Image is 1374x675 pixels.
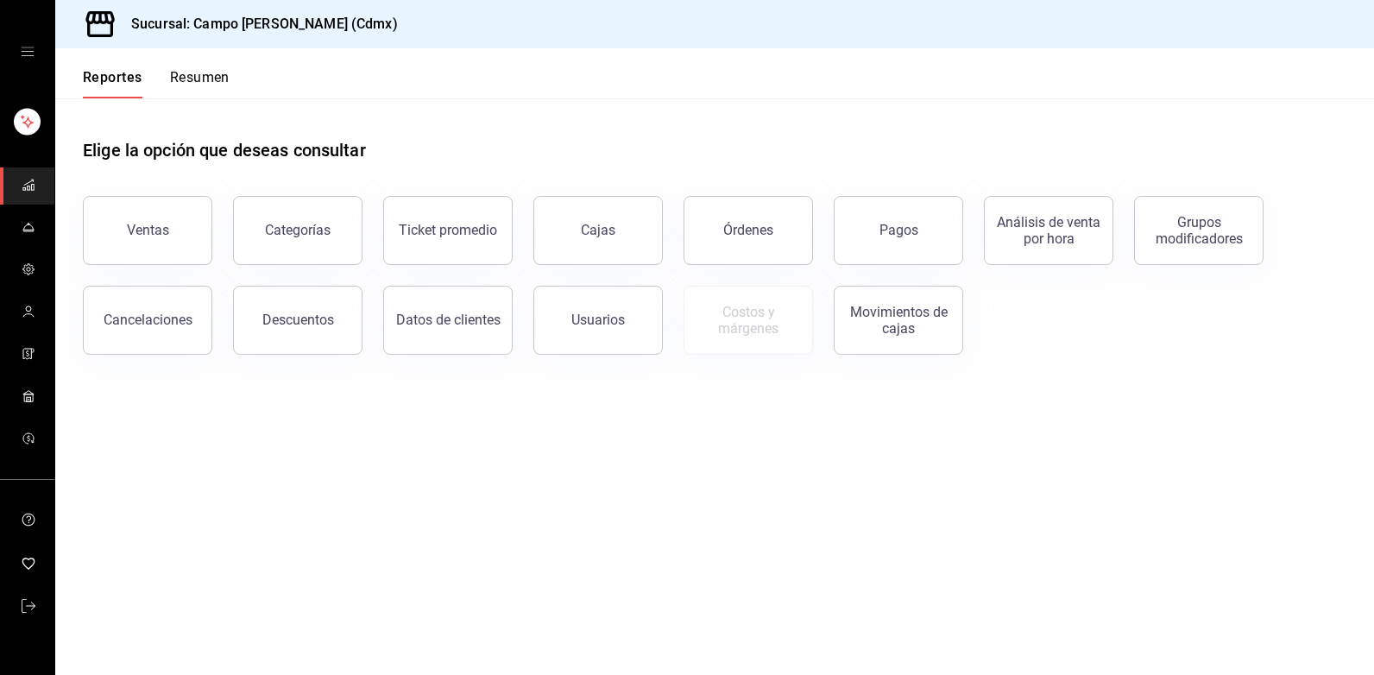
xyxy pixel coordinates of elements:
[233,196,362,265] button: Categorías
[83,69,142,98] button: Reportes
[170,69,230,98] button: Resumen
[533,286,663,355] button: Usuarios
[533,196,663,265] a: Cajas
[83,69,230,98] div: navigation tabs
[104,312,192,328] div: Cancelaciones
[233,286,362,355] button: Descuentos
[262,312,334,328] div: Descuentos
[995,214,1102,247] div: Análisis de venta por hora
[83,196,212,265] button: Ventas
[83,286,212,355] button: Cancelaciones
[879,222,918,238] div: Pagos
[399,222,497,238] div: Ticket promedio
[117,14,398,35] h3: Sucursal: Campo [PERSON_NAME] (Cdmx)
[83,137,366,163] h1: Elige la opción que deseas consultar
[834,286,963,355] button: Movimientos de cajas
[383,196,513,265] button: Ticket promedio
[723,222,773,238] div: Órdenes
[383,286,513,355] button: Datos de clientes
[1134,196,1264,265] button: Grupos modificadores
[834,196,963,265] button: Pagos
[571,312,625,328] div: Usuarios
[684,286,813,355] button: Contrata inventarios para ver este reporte
[265,222,331,238] div: Categorías
[845,304,952,337] div: Movimientos de cajas
[127,222,169,238] div: Ventas
[21,45,35,59] button: open drawer
[581,220,616,241] div: Cajas
[396,312,501,328] div: Datos de clientes
[684,196,813,265] button: Órdenes
[1145,214,1252,247] div: Grupos modificadores
[695,304,802,337] div: Costos y márgenes
[984,196,1113,265] button: Análisis de venta por hora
